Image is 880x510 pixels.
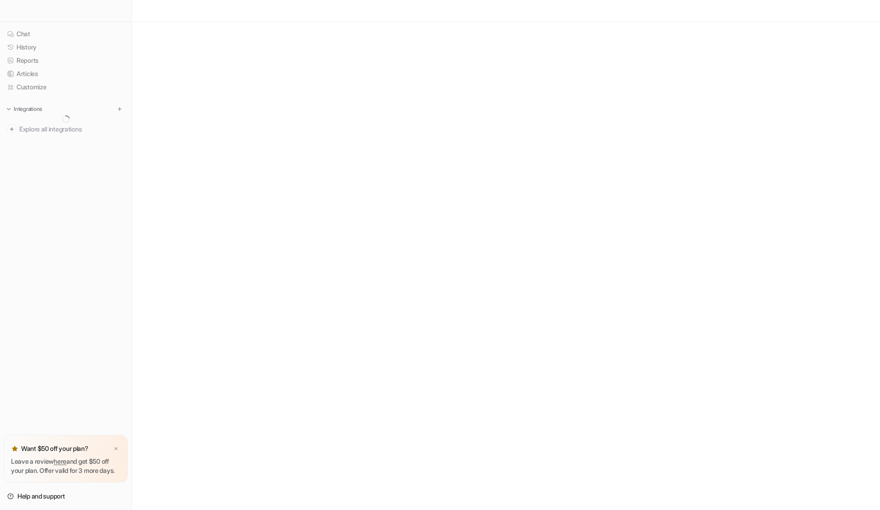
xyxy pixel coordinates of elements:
img: star [11,445,18,452]
a: Help and support [4,490,128,503]
img: expand menu [5,106,12,112]
img: explore all integrations [7,125,16,134]
p: Integrations [14,105,42,113]
a: Chat [4,27,128,40]
p: Leave a review and get $50 off your plan. Offer valid for 3 more days. [11,457,121,475]
img: menu_add.svg [116,106,123,112]
a: Explore all integrations [4,123,128,136]
a: here [54,457,66,465]
button: Integrations [4,104,45,114]
a: Customize [4,81,128,93]
img: x [113,446,119,452]
p: Want $50 off your plan? [21,444,88,453]
a: Reports [4,54,128,67]
a: Articles [4,67,128,80]
span: Explore all integrations [19,122,124,137]
a: History [4,41,128,54]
